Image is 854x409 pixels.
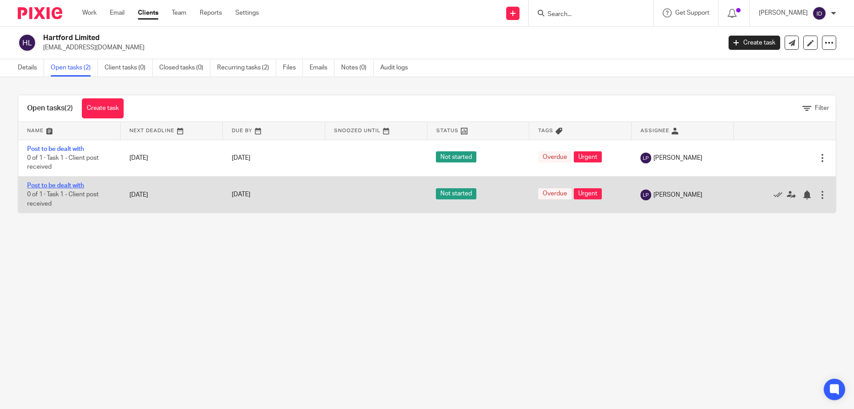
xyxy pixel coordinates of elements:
[574,151,602,162] span: Urgent
[675,10,709,16] span: Get Support
[436,188,476,199] span: Not started
[729,36,780,50] a: Create task
[18,33,36,52] img: svg%3E
[283,59,303,77] a: Files
[82,98,124,118] a: Create task
[159,59,210,77] a: Closed tasks (0)
[436,151,476,162] span: Not started
[27,155,99,170] span: 0 of 1 · Task 1 - Client post received
[43,33,581,43] h2: Hartford Limited
[341,59,374,77] a: Notes (0)
[232,192,250,198] span: [DATE]
[653,154,702,162] span: [PERSON_NAME]
[538,128,553,133] span: Tags
[232,155,250,161] span: [DATE]
[82,8,97,17] a: Work
[51,59,98,77] a: Open tasks (2)
[27,104,73,113] h1: Open tasks
[436,128,459,133] span: Status
[27,146,84,152] a: Post to be dealt with
[640,153,651,163] img: svg%3E
[200,8,222,17] a: Reports
[574,188,602,199] span: Urgent
[773,190,787,199] a: Mark as done
[105,59,153,77] a: Client tasks (0)
[121,140,223,176] td: [DATE]
[121,176,223,213] td: [DATE]
[538,188,572,199] span: Overdue
[538,151,572,162] span: Overdue
[310,59,334,77] a: Emails
[235,8,259,17] a: Settings
[380,59,415,77] a: Audit logs
[64,105,73,112] span: (2)
[640,190,651,200] img: svg%3E
[759,8,808,17] p: [PERSON_NAME]
[18,7,62,19] img: Pixie
[217,59,276,77] a: Recurring tasks (2)
[110,8,125,17] a: Email
[43,43,715,52] p: [EMAIL_ADDRESS][DOMAIN_NAME]
[653,190,702,199] span: [PERSON_NAME]
[27,192,99,207] span: 0 of 1 · Task 1 - Client post received
[812,6,826,20] img: svg%3E
[815,105,829,111] span: Filter
[334,128,381,133] span: Snoozed Until
[138,8,158,17] a: Clients
[172,8,186,17] a: Team
[27,182,84,189] a: Post to be dealt with
[18,59,44,77] a: Details
[547,11,627,19] input: Search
